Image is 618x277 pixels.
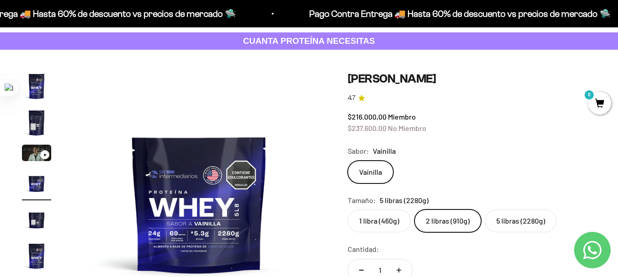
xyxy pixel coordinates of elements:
[348,93,355,103] span: 4.7
[22,168,51,200] button: Ir al artículo 4
[373,145,396,157] span: Vainilla
[22,241,51,273] button: Ir al artículo 6
[22,72,51,101] img: Proteína Whey - Vainilla
[348,243,379,255] label: Cantidad:
[348,93,596,103] a: 4.74.7 de 5.0 estrellas
[348,145,369,157] legend: Sabor:
[243,36,375,46] strong: CUANTA PROTEÍNA NECESITAS
[22,108,51,137] img: Proteína Whey - Vainilla
[388,124,426,132] span: No Miembro
[584,89,595,100] mark: 0
[306,6,608,21] p: Pago Contra Entrega 🚚 Hasta 60% de descuento vs precios de mercado 🛸
[22,205,51,234] img: Proteína Whey - Vainilla
[588,99,611,109] a: 0
[22,205,51,237] button: Ir al artículo 5
[380,194,429,206] span: 5 libras (2280g)
[22,168,51,198] img: Proteína Whey - Vainilla
[348,72,596,86] h1: [PERSON_NAME]
[348,112,387,121] span: $216.000,00
[22,108,51,140] button: Ir al artículo 2
[388,112,416,121] span: Miembro
[348,124,387,132] span: $237.600,00
[22,145,51,164] button: Ir al artículo 3
[348,194,376,206] legend: Tamaño:
[22,241,51,271] img: Proteína Whey - Vainilla
[22,72,51,104] button: Ir al artículo 1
